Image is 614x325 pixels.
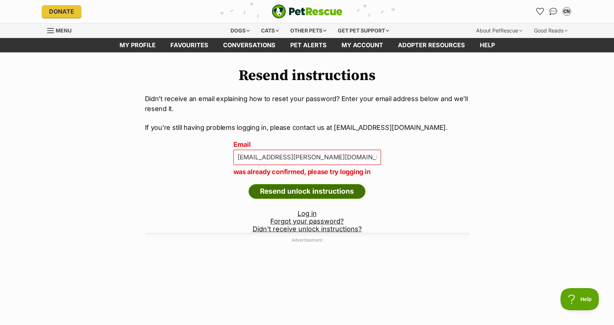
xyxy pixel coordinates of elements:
[549,8,557,15] img: chat-41dd97257d64d25036548639549fe6c8038ab92f7586957e7f3b1b290dea8141.svg
[334,38,391,52] a: My account
[333,23,394,38] div: Get pet support
[472,38,502,52] a: Help
[145,122,469,132] p: If you’re still having problems logging in, please contact us at [EMAIL_ADDRESS][DOMAIN_NAME].
[272,4,343,18] img: logo-e224e6f780fb5917bec1dbf3a21bbac754714ae5b6737aabdf751b685950b380.svg
[253,225,362,233] a: Didn't receive unlock instructions?
[534,6,546,17] a: Favourites
[145,67,469,84] h1: Resend instructions
[145,94,469,114] p: Didn’t receive an email explaining how to reset your password? Enter your email address below and...
[471,23,527,38] div: About PetRescue
[163,38,216,52] a: Favourites
[225,23,255,38] div: Dogs
[561,6,573,17] button: My account
[233,141,381,149] label: Email
[285,23,332,38] div: Other pets
[534,6,573,17] ul: Account quick links
[233,167,381,177] p: was already confirmed, please try logging in
[249,184,365,199] input: Resend unlock instructions
[42,5,81,18] a: Donate
[272,4,343,18] a: PetRescue
[216,38,283,52] a: conversations
[548,6,559,17] a: Conversations
[391,38,472,52] a: Adopter resources
[56,27,72,34] span: Menu
[298,210,317,217] a: Log in
[561,288,599,310] iframe: Help Scout Beacon - Open
[256,23,284,38] div: Cats
[563,8,570,15] div: CN
[47,23,77,37] a: Menu
[529,23,573,38] div: Good Reads
[283,38,334,52] a: Pet alerts
[270,217,344,225] a: Forgot your password?
[112,38,163,52] a: My profile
